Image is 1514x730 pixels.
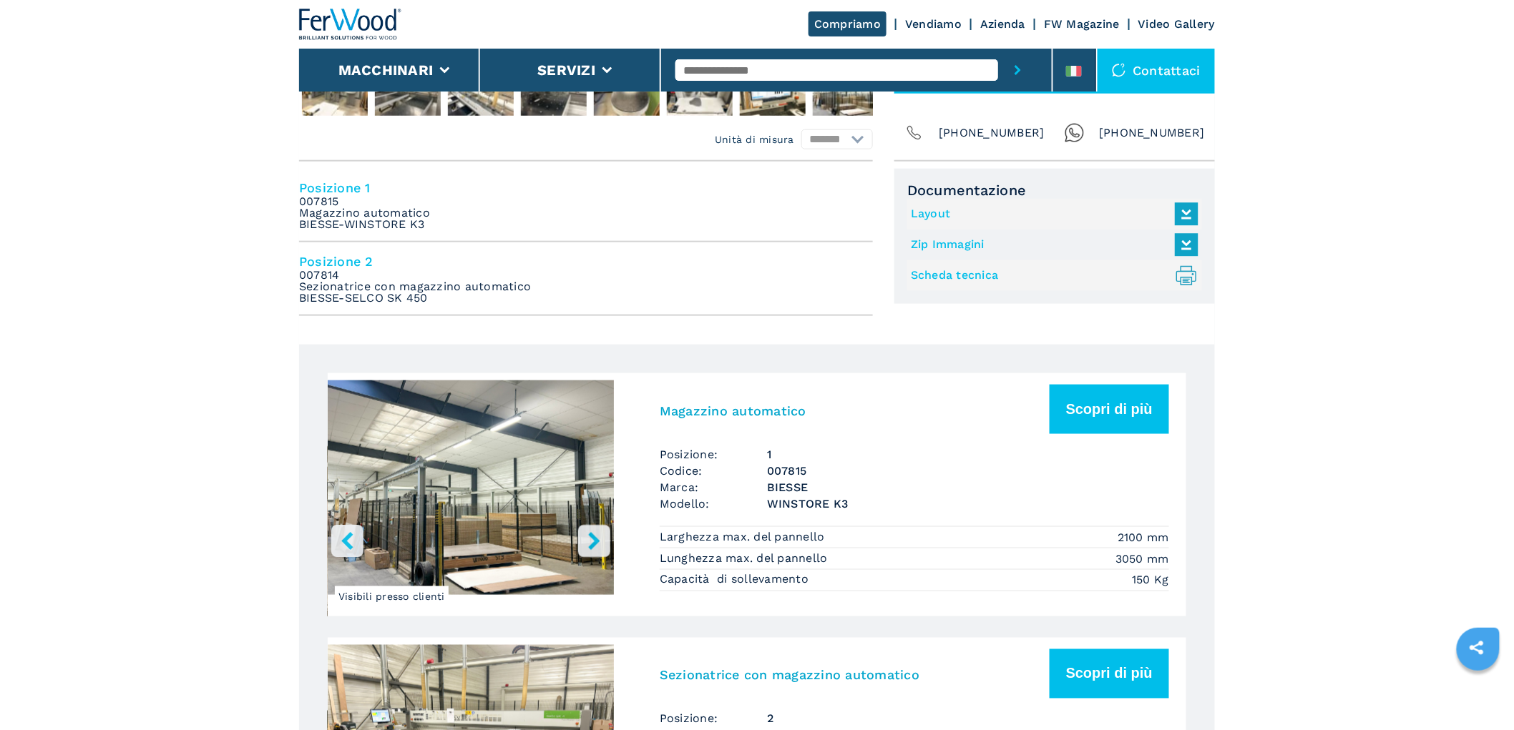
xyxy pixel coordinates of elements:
[331,525,363,557] button: left-button
[1459,630,1495,666] a: sharethis
[335,586,449,608] span: Visibili presso clienti
[998,49,1037,92] button: submit-button
[660,572,813,588] p: Capacità di sollevamento
[1115,551,1169,567] em: 3050 mm
[907,182,1202,199] span: Documentazione
[338,61,434,79] button: Macchinari
[1098,49,1216,92] div: Contattaci
[299,270,531,304] em: 007814 Sezionatrice con magazzino automatico BIESSE-SELCO SK 450
[660,711,767,727] span: Posizione:
[537,61,595,79] button: Servizi
[980,17,1025,31] a: Azienda
[1044,17,1120,31] a: FW Magazine
[1050,385,1169,434] button: Scopri di più
[328,380,614,727] div: Go to Slide 1
[911,233,1191,257] a: Zip Immagini
[1133,572,1170,588] em: 150 Kg
[660,463,767,479] span: Codice:
[660,667,919,684] h3: Sezionatrice con magazzino automatico
[911,202,1191,226] a: Layout
[299,179,873,196] h4: Posizione 1
[328,380,614,595] img: 94809c39d51a6aa0e6523d753de4aac5
[660,446,767,463] span: Posizione:
[1118,529,1169,546] em: 2100 mm
[767,446,1169,463] span: 1
[904,123,924,143] img: Phone
[660,495,767,512] span: Modello:
[299,169,873,242] li: Posizione 1
[767,479,1169,495] h3: BIESSE
[809,11,887,36] a: Compriamo
[767,495,1169,512] h3: WINSTORE K3
[1453,666,1503,719] iframe: Chat
[1050,649,1169,699] button: Scopri di più
[578,525,610,557] button: right-button
[660,529,829,545] p: Larghezza max. del pannello
[299,9,402,40] img: Ferwood
[767,711,1169,727] span: 2
[660,551,831,566] p: Lunghezza max. del pannello
[1112,63,1126,77] img: Contattaci
[905,17,962,31] a: Vendiamo
[1065,123,1085,143] img: Whatsapp
[1099,123,1205,143] span: [PHONE_NUMBER]
[767,463,1169,479] h3: 007815
[911,264,1191,287] a: Scheda tecnica
[299,253,873,270] h4: Posizione 2
[715,132,794,147] em: Unità di misura
[939,123,1045,143] span: [PHONE_NUMBER]
[660,403,806,419] h3: Magazzino automatico
[1138,17,1215,31] a: Video Gallery
[328,373,1186,616] a: left-buttonright-buttonGo to Slide 1Go to Slide 2Go to Slide 3Go to Slide 4Visibili presso client...
[299,196,430,230] em: 007815 Magazzino automatico BIESSE-WINSTORE K3
[660,479,767,495] span: Marca:
[299,242,873,316] li: Posizione 2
